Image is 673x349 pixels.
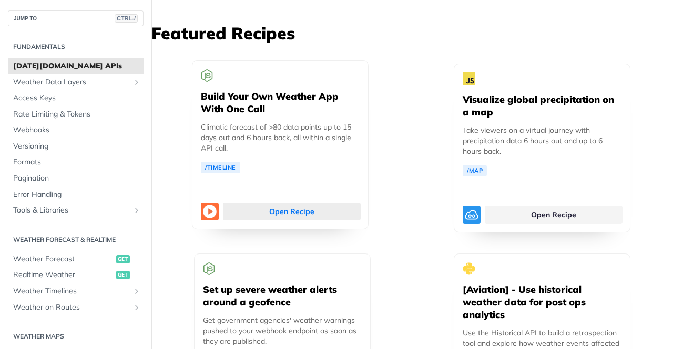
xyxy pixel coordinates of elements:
a: Versioning [8,139,144,154]
span: Rate Limiting & Tokens [13,109,141,120]
span: Formats [13,157,141,167]
span: [DATE][DOMAIN_NAME] APIs [13,61,141,71]
h3: Featured Recipes [151,22,673,45]
h2: Weather Forecast & realtime [8,235,144,245]
a: Formats [8,154,144,170]
a: Open Recipe [223,203,361,220]
h2: Fundamentals [8,42,144,51]
a: Weather Forecastget [8,251,144,267]
span: Weather on Routes [13,302,130,313]
span: Tools & Libraries [13,205,130,216]
a: /Map [463,165,487,176]
h5: Build Your Own Weather App With One Call [201,90,360,115]
button: Show subpages for Tools & Libraries [132,206,141,215]
span: Weather Timelines [13,286,130,297]
span: Pagination [13,173,141,184]
a: /Timeline [201,162,240,173]
a: [DATE][DOMAIN_NAME] APIs [8,58,144,74]
p: Get government agencies' weather warnings pushed to your webhook endpoint as soon as they are pub... [203,315,362,346]
h5: Set up severe weather alerts around a geofence [203,283,362,309]
span: Weather Forecast [13,254,114,265]
a: Tools & LibrariesShow subpages for Tools & Libraries [8,203,144,218]
a: Weather Data LayersShow subpages for Weather Data Layers [8,75,144,90]
a: Pagination [8,171,144,186]
span: Versioning [13,141,141,152]
a: Open Recipe [485,206,623,224]
span: Webhooks [13,125,141,135]
p: Take viewers on a virtual journey with precipitation data 6 hours out and up to 6 hours back. [463,125,621,156]
a: Rate Limiting & Tokens [8,107,144,122]
a: Error Handling [8,187,144,203]
a: Weather on RoutesShow subpages for Weather on Routes [8,300,144,315]
button: Show subpages for Weather on Routes [132,303,141,312]
a: Realtime Weatherget [8,267,144,283]
h5: [Aviation] - Use historical weather data for post ops analytics [463,283,621,321]
h5: Visualize global precipitation on a map [463,93,621,119]
span: Weather Data Layers [13,77,130,88]
h2: Weather Maps [8,332,144,341]
span: Realtime Weather [13,270,114,280]
a: Access Keys [8,90,144,106]
button: Show subpages for Weather Data Layers [132,78,141,87]
p: Climatic forecast of >80 data points up to 15 days out and 6 hours back, all within a single API ... [201,122,360,153]
button: Show subpages for Weather Timelines [132,287,141,295]
span: get [116,255,130,263]
span: Access Keys [13,93,141,103]
button: JUMP TOCTRL-/ [8,10,144,26]
a: Weather TimelinesShow subpages for Weather Timelines [8,283,144,299]
span: get [116,271,130,279]
span: Error Handling [13,189,141,200]
span: CTRL-/ [115,14,138,23]
a: Webhooks [8,122,144,138]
